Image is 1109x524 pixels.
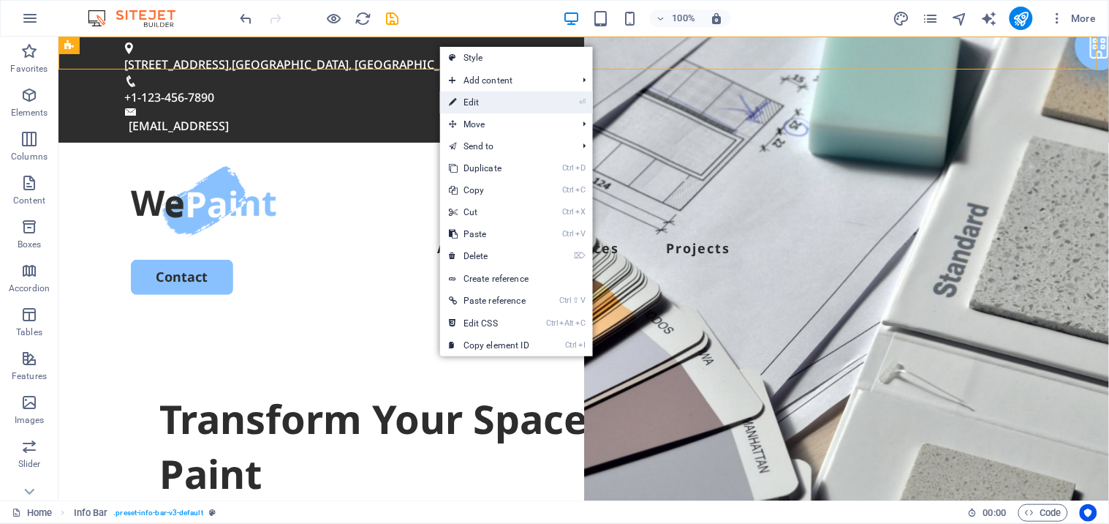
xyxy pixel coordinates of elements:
[11,151,48,162] p: Columns
[893,10,910,27] button: design
[440,157,538,179] a: CtrlDDuplicate
[560,296,572,305] i: Ctrl
[174,20,414,36] span: [GEOGRAPHIC_DATA], [GEOGRAPHIC_DATA]
[893,10,909,27] i: Design (Ctrl+Alt+Y)
[575,163,586,173] i: D
[440,312,538,334] a: CtrlAltCEdit CSS
[440,290,538,312] a: Ctrl⇧VPaste reference
[18,458,41,470] p: Slider
[1051,11,1097,26] span: More
[12,370,47,382] p: Features
[440,179,538,201] a: CtrlCCopy
[1080,504,1097,522] button: Usercentrics
[581,296,586,305] i: V
[71,81,171,97] a: [EMAIL_ADDRESS]
[440,135,571,157] a: Send to
[650,10,702,27] button: 100%
[355,10,372,27] button: reload
[417,20,450,36] span: 01951
[440,113,571,135] span: Move
[1010,7,1033,30] button: publish
[951,10,968,27] i: Navigator
[440,268,593,290] a: Create reference
[547,318,559,328] i: Ctrl
[710,12,723,25] i: On resize automatically adjust zoom level to fit chosen device.
[575,207,586,217] i: X
[440,47,593,69] a: Style
[67,20,171,36] span: [STREET_ADDRESS]
[980,10,998,27] button: text_generator
[74,504,108,522] span: Click to select. Double-click to edit
[575,318,586,328] i: C
[1013,10,1029,27] i: Publish
[562,229,574,239] i: Ctrl
[113,504,203,522] span: . preset-info-bar-v3-default
[951,10,969,27] button: navigator
[74,504,216,522] nav: breadcrumb
[84,10,194,27] img: Editor Logo
[575,229,586,239] i: V
[12,504,52,522] a: Click to cancel selection. Double-click to open Pages
[579,97,586,107] i: ⏎
[1025,504,1061,522] span: Code
[983,504,1006,522] span: 00 00
[562,185,574,195] i: Ctrl
[1018,504,1068,522] button: Code
[565,340,577,350] i: Ctrl
[440,334,538,356] a: CtrlICopy element ID
[578,340,586,350] i: I
[384,10,401,27] button: save
[922,10,939,27] i: Pages (Ctrl+Alt+S)
[559,318,574,328] i: Alt
[13,195,45,206] p: Content
[9,282,50,294] p: Accordion
[575,185,586,195] i: C
[15,414,45,426] p: Images
[574,251,586,261] i: ⌦
[18,239,42,250] p: Boxes
[968,504,1007,522] h6: Session time
[67,53,156,69] span: +1-123-456-7890
[562,207,574,217] i: Ctrl
[440,70,571,91] span: Add content
[980,10,997,27] i: AI Writer
[440,223,538,245] a: CtrlVPaste
[1045,7,1102,30] button: More
[440,201,538,223] a: CtrlXCut
[209,509,216,517] i: This element is a customizable preset
[11,107,48,119] p: Elements
[440,245,538,267] a: ⌦Delete
[922,10,939,27] button: pages
[238,10,255,27] button: undo
[440,91,538,113] a: ⏎Edit
[993,507,996,518] span: :
[10,63,48,75] p: Favorites
[562,163,574,173] i: Ctrl
[573,296,580,305] i: ⇧
[16,326,42,338] p: Tables
[67,18,973,39] p: ,
[672,10,695,27] h6: 100%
